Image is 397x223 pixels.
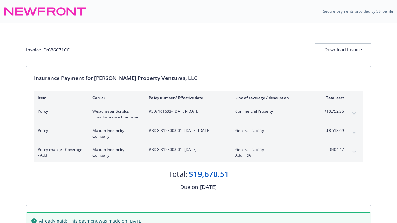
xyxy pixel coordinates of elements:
[92,95,139,100] div: Carrier
[323,9,387,14] p: Secure payments provided by Stripe
[235,152,310,158] span: Add TRIA
[92,128,139,139] span: Maxum Indemnity Company
[320,95,344,100] div: Total cost
[34,143,363,162] div: Policy change - Coverage - AddMaxum Indemnity Company#BDG-3123008-01- [DATE]General LiabilityAdd ...
[149,147,225,152] span: #BDG-3123008-01 - [DATE]
[235,128,310,133] span: General Liability
[34,124,363,143] div: PolicyMaxum Indemnity Company#BDG-3123008-01- [DATE]-[DATE]General Liability$8,513.69expand content
[320,147,344,152] span: $404.47
[349,109,359,119] button: expand content
[92,109,139,120] span: Westchester Surplus Lines Insurance Company
[38,147,82,158] span: Policy change - Coverage - Add
[235,147,310,158] span: General LiabilityAdd TRIA
[168,169,188,179] div: Total:
[38,95,82,100] div: Item
[200,183,217,191] div: [DATE]
[26,46,70,53] div: Invoice ID: 6B6C71CC
[235,109,310,114] span: Commercial Property
[38,128,82,133] span: Policy
[92,147,139,158] span: Maxum Indemnity Company
[180,183,198,191] div: Due on
[315,43,371,56] button: Download Invoice
[149,128,225,133] span: #BDG-3123008-01 - [DATE]-[DATE]
[349,147,359,157] button: expand content
[149,95,225,100] div: Policy number / Effective date
[149,109,225,114] span: #SIA 101633 - [DATE]-[DATE]
[34,105,363,124] div: PolicyWestchester Surplus Lines Insurance Company#SIA 101633- [DATE]-[DATE]Commercial Property$10...
[189,169,229,179] div: $19,670.51
[235,147,310,152] span: General Liability
[38,109,82,114] span: Policy
[34,74,363,82] div: Insurance Payment for [PERSON_NAME] Property Ventures, LLC
[235,95,310,100] div: Line of coverage / description
[349,128,359,138] button: expand content
[320,109,344,114] span: $10,752.35
[315,44,371,56] div: Download Invoice
[320,128,344,133] span: $8,513.69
